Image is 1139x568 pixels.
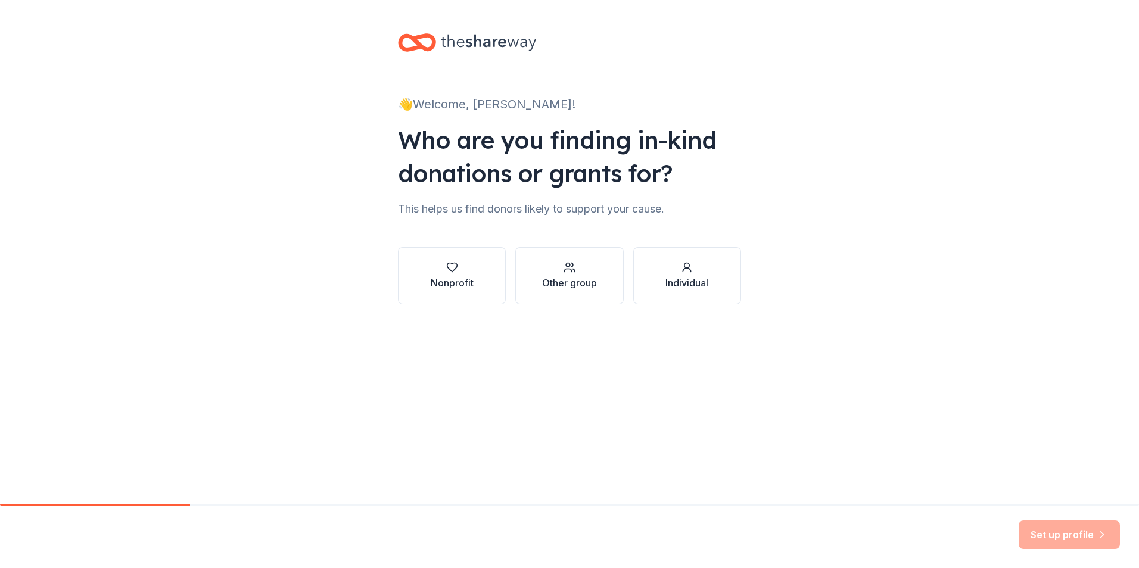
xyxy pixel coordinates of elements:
[542,276,597,290] div: Other group
[398,95,741,114] div: 👋 Welcome, [PERSON_NAME]!
[398,123,741,190] div: Who are you finding in-kind donations or grants for?
[633,247,741,304] button: Individual
[398,247,506,304] button: Nonprofit
[515,247,623,304] button: Other group
[398,199,741,219] div: This helps us find donors likely to support your cause.
[665,276,708,290] div: Individual
[431,276,474,290] div: Nonprofit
